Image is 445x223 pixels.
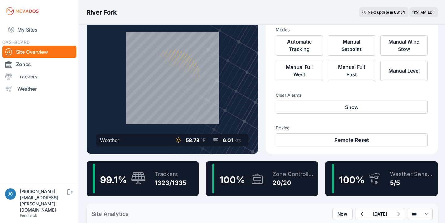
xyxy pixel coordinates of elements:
[394,10,405,15] div: 03 : 54
[273,170,316,179] div: Zone Controllers
[2,22,76,37] a: My Sites
[380,35,428,56] button: Manual Wind Stow
[100,137,119,144] div: Weather
[332,208,353,220] button: Now
[87,161,199,196] a: 99.1%Trackers1323/1335
[273,179,316,187] div: 20/20
[390,179,435,187] div: 5/5
[87,8,117,17] h3: River Fork
[87,4,117,20] nav: Breadcrumb
[339,174,365,185] span: 100 %
[276,92,428,98] h3: Clear Alarms
[390,170,435,179] div: Weather Sensors
[100,174,127,185] span: 99.1 %
[91,210,129,218] h2: Site Analytics
[223,137,233,143] span: 6.01
[206,161,318,196] a: 100%Zone Controllers20/20
[155,179,186,187] div: 1323/1335
[2,83,76,95] a: Weather
[276,125,428,131] h3: Device
[428,10,435,15] span: EDT
[219,174,245,185] span: 100 %
[276,101,428,114] button: Snow
[276,35,323,56] button: Automatic Tracking
[412,10,426,15] span: 11:51 AM
[186,137,199,143] span: 58.78
[20,188,66,213] div: [PERSON_NAME][EMAIL_ADDRESS][PERSON_NAME][DOMAIN_NAME]
[2,58,76,70] a: Zones
[328,61,375,81] button: Manual Full East
[2,46,76,58] a: Site Overview
[155,170,186,179] div: Trackers
[5,188,16,200] img: joe.mikula@nevados.solar
[276,27,290,33] h3: Modes
[368,208,392,220] button: [DATE]
[368,10,393,15] span: Next update in
[5,6,40,16] img: Nevados
[201,137,206,143] span: °F
[276,133,428,146] button: Remote Reset
[2,70,76,83] a: Trackers
[328,35,375,56] button: Manual Setpoint
[20,213,37,218] a: Feedback
[2,40,30,45] span: DASHBOARD
[234,137,241,143] span: kts
[276,61,323,81] button: Manual Full West
[325,161,438,196] a: 100%Weather Sensors5/5
[380,61,428,81] button: Manual Level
